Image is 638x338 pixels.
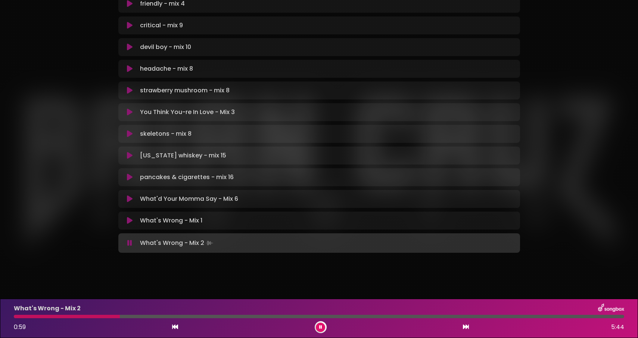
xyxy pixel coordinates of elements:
p: devil boy - mix 10 [140,43,191,52]
p: What's Wrong - Mix 1 [140,216,202,225]
p: critical - mix 9 [140,21,183,30]
p: skeletons - mix 8 [140,129,192,138]
p: strawberry mushroom - mix 8 [140,86,230,95]
p: You Think You-re In Love - Mix 3 [140,108,235,117]
p: headache - mix 8 [140,64,193,73]
img: waveform4.gif [204,238,215,248]
p: pancakes & cigarettes - mix 16 [140,173,234,182]
p: [US_STATE] whiskey - mix 15 [140,151,226,160]
p: What's Wrong - Mix 2 [140,238,215,248]
p: What'd Your Momma Say - Mix 6 [140,194,238,203]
